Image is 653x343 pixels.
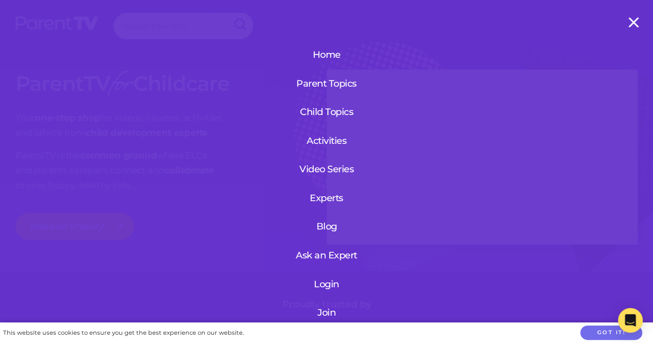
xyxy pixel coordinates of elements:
a: Video Series [291,156,362,183]
a: Home [291,41,362,68]
a: Login [265,271,388,298]
a: Blog [291,213,362,240]
div: Open Intercom Messenger [618,308,643,333]
a: Activities [291,127,362,154]
button: Got it! [580,325,642,340]
a: Experts [291,185,362,211]
a: Child Topics [291,99,362,125]
div: This website uses cookies to ensure you get the best experience on our website. [3,328,244,338]
a: Parent Topics [291,70,362,97]
a: Ask an Expert [291,242,362,269]
a: Join [265,299,388,326]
